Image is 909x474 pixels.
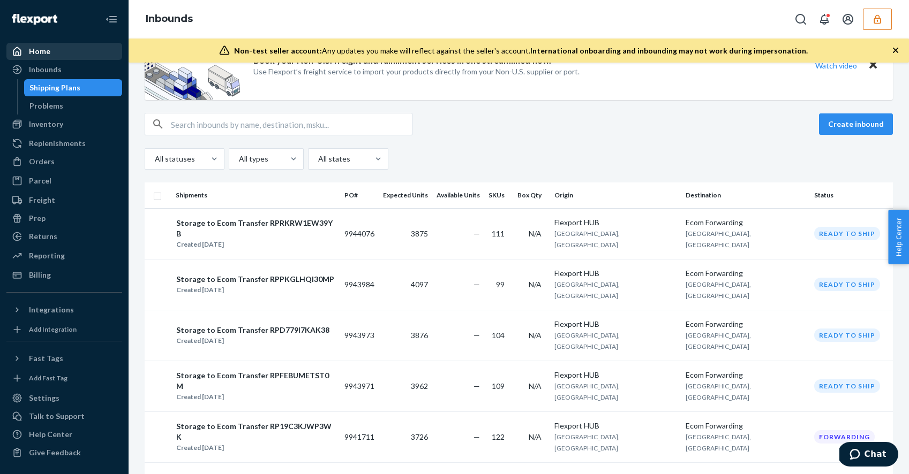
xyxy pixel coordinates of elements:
div: Storage to Ecom Transfer RPFEBUMETST0M [176,370,335,392]
th: PO# [340,182,379,208]
div: Reporting [29,250,65,261]
div: Ready to ship [814,379,880,393]
div: Any updates you make will reflect against the seller's account. [234,45,808,56]
div: Storage to Ecom Transfer RPRKRW1EW39YB [176,218,335,239]
input: Search inbounds by name, destination, msku... [171,113,412,135]
a: Settings [6,389,122,407]
div: Prep [29,213,46,224]
th: Origin [550,182,681,208]
a: Reporting [6,247,122,264]
span: [GEOGRAPHIC_DATA], [GEOGRAPHIC_DATA] [554,382,620,401]
input: All states [317,154,318,164]
div: Forwarding [814,430,875,444]
div: Fast Tags [29,353,63,364]
td: 9943984 [340,259,379,310]
span: 3875 [411,229,428,238]
img: Flexport logo [12,14,57,25]
th: Available Units [432,182,484,208]
div: Add Fast Tag [29,373,67,383]
td: 9944076 [340,208,379,259]
div: Ecom Forwarding [686,217,806,228]
span: [GEOGRAPHIC_DATA], [GEOGRAPHIC_DATA] [686,433,751,452]
td: 9943973 [340,310,379,361]
span: N/A [529,331,542,340]
span: [GEOGRAPHIC_DATA], [GEOGRAPHIC_DATA] [686,230,751,249]
button: Close [866,58,880,73]
div: Created [DATE] [176,285,334,295]
div: Integrations [29,304,74,315]
td: 9943971 [340,361,379,411]
span: — [474,331,480,340]
div: Created [DATE] [176,442,335,453]
div: Created [DATE] [176,335,329,346]
button: Watch video [808,58,864,73]
span: [GEOGRAPHIC_DATA], [GEOGRAPHIC_DATA] [554,331,620,350]
span: 122 [492,432,505,441]
span: — [474,432,480,441]
a: Problems [24,97,123,114]
div: Home [29,46,50,57]
a: Home [6,43,122,60]
div: Problems [29,101,63,111]
span: N/A [529,229,542,238]
div: Ecom Forwarding [686,370,806,380]
div: Replenishments [29,138,86,149]
iframe: Opens a widget where you can chat to one of our agents [839,442,898,469]
a: Help Center [6,426,122,443]
span: [GEOGRAPHIC_DATA], [GEOGRAPHIC_DATA] [686,331,751,350]
span: Help Center [888,210,909,264]
ol: breadcrumbs [137,4,201,35]
div: Storage to Ecom Transfer RPPKGLHQI30MP [176,274,334,285]
a: Shipping Plans [24,79,123,96]
div: Shipping Plans [29,82,80,93]
th: Expected Units [379,182,432,208]
th: SKUs [484,182,513,208]
th: Destination [681,182,810,208]
a: Inventory [6,116,122,133]
td: 9941711 [340,411,379,462]
span: [GEOGRAPHIC_DATA], [GEOGRAPHIC_DATA] [554,280,620,300]
span: 104 [492,331,505,340]
div: Flexport HUB [554,421,677,431]
div: Billing [29,270,51,280]
input: All types [238,154,239,164]
a: Add Fast Tag [6,371,122,385]
p: Use Flexport’s freight service to import your products directly from your Non-U.S. supplier or port. [253,66,580,77]
a: Add Integration [6,323,122,337]
span: Non-test seller account: [234,46,322,55]
div: Ready to ship [814,278,880,291]
div: Returns [29,231,57,242]
span: — [474,229,480,238]
div: Storage to Ecom Transfer RPD779I7KAK38 [176,325,329,335]
span: N/A [529,280,542,289]
span: 3726 [411,432,428,441]
span: 3962 [411,381,428,391]
button: Open notifications [814,9,835,30]
div: Talk to Support [29,411,85,422]
a: Replenishments [6,135,122,152]
button: Open account menu [837,9,859,30]
span: N/A [529,432,542,441]
div: Freight [29,195,55,205]
div: Flexport HUB [554,268,677,279]
div: Flexport HUB [554,370,677,380]
div: Inbounds [29,64,62,75]
div: Flexport HUB [554,319,677,330]
span: N/A [529,381,542,391]
div: Storage to Ecom Transfer RP19C3KJWP3WK [176,421,335,442]
th: Status [810,182,893,208]
div: Created [DATE] [176,239,335,250]
span: 109 [492,381,505,391]
div: Ecom Forwarding [686,319,806,330]
div: Parcel [29,175,51,186]
button: Close Navigation [101,9,122,30]
button: Create inbound [819,113,893,135]
a: Parcel [6,172,122,189]
span: — [474,280,480,289]
span: — [474,381,480,391]
span: [GEOGRAPHIC_DATA], [GEOGRAPHIC_DATA] [686,280,751,300]
div: Ready to ship [814,227,880,240]
a: Returns [6,228,122,245]
a: Prep [6,210,122,227]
